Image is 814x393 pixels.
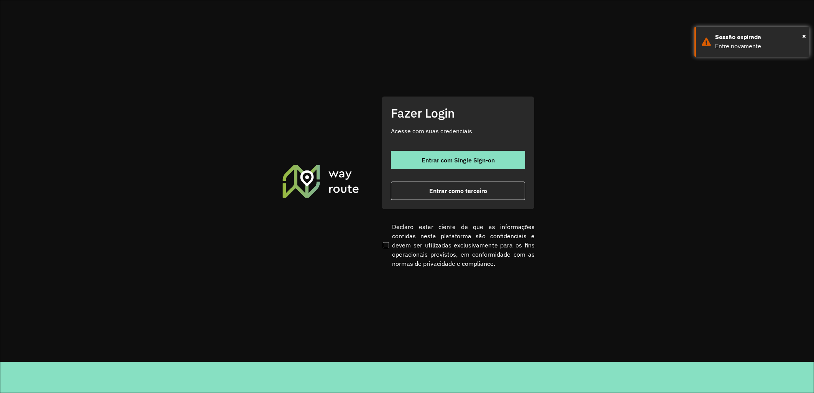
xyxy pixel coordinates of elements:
[715,42,804,51] div: Entre novamente
[802,30,806,42] span: ×
[391,151,525,169] button: button
[391,106,525,120] h2: Fazer Login
[391,182,525,200] button: button
[381,222,535,268] label: Declaro estar ciente de que as informações contidas nesta plataforma são confidenciais e devem se...
[281,164,360,199] img: Roteirizador AmbevTech
[422,157,495,163] span: Entrar com Single Sign-on
[715,33,804,42] div: Sessão expirada
[391,126,525,136] p: Acesse com suas credenciais
[802,30,806,42] button: Close
[429,188,487,194] span: Entrar como terceiro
